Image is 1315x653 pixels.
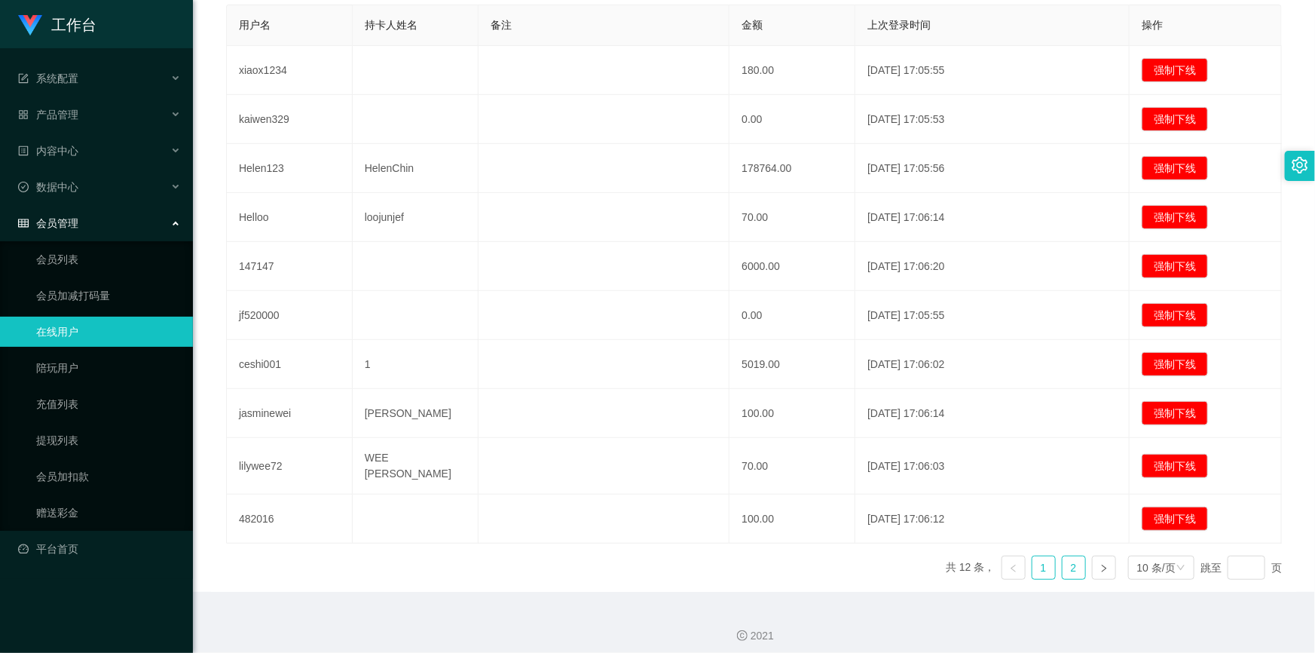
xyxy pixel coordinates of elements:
[18,15,42,36] img: logo.9652507e.png
[18,145,78,157] span: 内容中心
[36,244,181,274] a: 会员列表
[1092,556,1116,580] li: 下一页
[18,18,96,30] a: 工作台
[18,73,29,84] i: 图标: form
[36,389,181,419] a: 充值列表
[36,461,181,492] a: 会员加扣款
[729,389,855,438] td: 100.00
[227,438,353,495] td: lilywee72
[946,556,995,580] li: 共 12 条，
[729,438,855,495] td: 70.00
[1142,107,1208,131] button: 强制下线
[18,109,29,120] i: 图标: appstore-o
[1062,556,1086,580] li: 2
[353,340,479,389] td: 1
[18,217,78,229] span: 会员管理
[729,291,855,340] td: 0.00
[36,353,181,383] a: 陪玩用户
[227,495,353,544] td: 482016
[1142,454,1208,478] button: 强制下线
[729,495,855,544] td: 100.00
[729,193,855,242] td: 70.00
[1142,205,1208,229] button: 强制下线
[1142,19,1163,31] span: 操作
[737,630,748,641] i: 图标: copyright
[1142,58,1208,82] button: 强制下线
[729,242,855,291] td: 6000.00
[491,19,512,31] span: 备注
[855,291,1130,340] td: [DATE] 17:05:55
[1142,401,1208,425] button: 强制下线
[1032,556,1055,579] a: 1
[855,46,1130,95] td: [DATE] 17:05:55
[227,340,353,389] td: ceshi001
[855,193,1130,242] td: [DATE] 17:06:14
[1099,564,1109,573] i: 图标: right
[227,389,353,438] td: jasminewei
[353,144,479,193] td: HelenChin
[1142,156,1208,180] button: 强制下线
[227,291,353,340] td: jf520000
[1176,563,1185,574] i: 图标: down
[1142,303,1208,327] button: 强制下线
[1002,556,1026,580] li: 上一页
[227,242,353,291] td: 147147
[1009,564,1018,573] i: 图标: left
[239,19,271,31] span: 用户名
[1292,157,1308,173] i: 图标: setting
[867,19,931,31] span: 上次登录时间
[36,425,181,455] a: 提现列表
[1200,556,1282,580] div: 跳至 页
[742,19,763,31] span: 金额
[1142,254,1208,278] button: 强制下线
[353,438,479,495] td: WEE [PERSON_NAME]
[855,340,1130,389] td: [DATE] 17:06:02
[1142,352,1208,376] button: 强制下线
[18,534,181,564] a: 图标: dashboard平台首页
[18,109,78,121] span: 产品管理
[51,1,96,49] h1: 工作台
[227,95,353,144] td: kaiwen329
[855,95,1130,144] td: [DATE] 17:05:53
[1142,507,1208,531] button: 强制下线
[729,46,855,95] td: 180.00
[729,95,855,144] td: 0.00
[729,340,855,389] td: 5019.00
[227,144,353,193] td: Helen123
[855,438,1130,495] td: [DATE] 17:06:03
[227,193,353,242] td: Helloo
[353,389,479,438] td: [PERSON_NAME]
[18,146,29,156] i: 图标: profile
[36,281,181,311] a: 会员加减打码量
[36,317,181,347] a: 在线用户
[18,182,29,192] i: 图标: check-circle-o
[729,144,855,193] td: 178764.00
[365,19,417,31] span: 持卡人姓名
[855,495,1130,544] td: [DATE] 17:06:12
[205,628,1303,644] div: 2021
[855,389,1130,438] td: [DATE] 17:06:14
[227,46,353,95] td: xiaox1234
[855,242,1130,291] td: [DATE] 17:06:20
[1032,556,1056,580] li: 1
[18,218,29,228] i: 图标: table
[1137,556,1176,579] div: 10 条/页
[1063,556,1085,579] a: 2
[18,181,78,193] span: 数据中心
[353,193,479,242] td: loojunjef
[855,144,1130,193] td: [DATE] 17:05:56
[36,498,181,528] a: 赠送彩金
[18,72,78,84] span: 系统配置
